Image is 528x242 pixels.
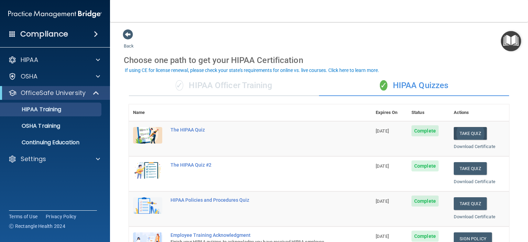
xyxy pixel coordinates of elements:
[409,206,520,233] iframe: Drift Widget Chat Controller
[411,231,439,242] span: Complete
[125,68,379,73] div: If using CE for license renewal, please check your state's requirements for online vs. live cours...
[376,199,389,204] span: [DATE]
[501,31,521,51] button: Open Resource Center
[454,197,487,210] button: Take Quiz
[376,234,389,239] span: [DATE]
[21,155,46,163] p: Settings
[454,179,495,184] a: Download Certificate
[21,56,38,64] p: HIPAA
[46,213,77,220] a: Privacy Policy
[124,50,514,70] div: Choose one path to get your HIPAA Certification
[129,75,319,96] div: HIPAA Officer Training
[129,104,166,121] th: Name
[170,197,337,203] div: HIPAA Policies and Procedures Quiz
[8,155,100,163] a: Settings
[170,127,337,133] div: The HIPAA Quiz
[9,223,65,230] span: Ⓒ Rectangle Health 2024
[20,29,68,39] h4: Compliance
[372,104,407,121] th: Expires On
[411,196,439,207] span: Complete
[124,35,134,49] a: Back
[8,7,102,21] img: PMB logo
[407,104,450,121] th: Status
[376,128,389,134] span: [DATE]
[319,75,509,96] div: HIPAA Quizzes
[8,56,100,64] a: HIPAA
[4,123,60,129] p: OSHA Training
[21,89,86,97] p: OfficeSafe University
[411,125,439,136] span: Complete
[454,162,487,175] button: Take Quiz
[176,80,183,91] span: ✓
[4,139,98,146] p: Continuing Education
[8,89,100,97] a: OfficeSafe University
[454,144,495,149] a: Download Certificate
[170,162,337,168] div: The HIPAA Quiz #2
[380,80,387,91] span: ✓
[4,106,61,113] p: HIPAA Training
[376,164,389,169] span: [DATE]
[124,67,380,74] button: If using CE for license renewal, please check your state's requirements for online vs. live cours...
[170,232,337,238] div: Employee Training Acknowledgment
[411,160,439,171] span: Complete
[21,72,38,81] p: OSHA
[450,104,509,121] th: Actions
[9,213,37,220] a: Terms of Use
[8,72,100,81] a: OSHA
[454,127,487,140] button: Take Quiz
